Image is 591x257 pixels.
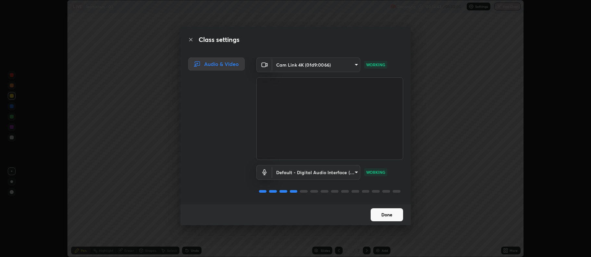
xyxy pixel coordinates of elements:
[272,165,360,180] div: Cam Link 4K (0fd9:0066)
[366,62,385,68] p: WORKING
[366,169,385,175] p: WORKING
[272,58,360,72] div: Cam Link 4K (0fd9:0066)
[371,208,403,221] button: Done
[188,58,245,71] div: Audio & Video
[199,35,240,45] h2: Class settings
